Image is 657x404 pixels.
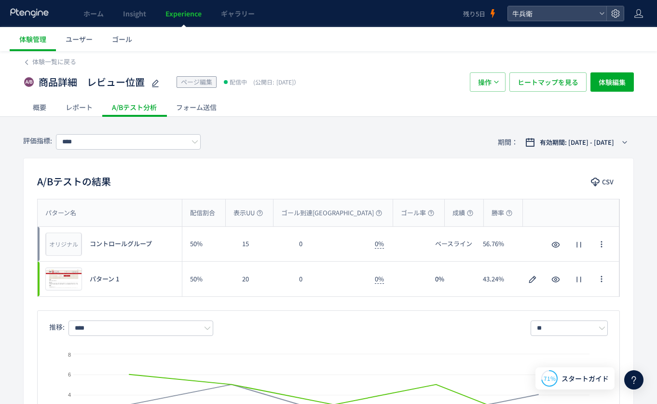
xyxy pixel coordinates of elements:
span: 牛兵衛 [509,6,595,21]
div: 15 [234,227,291,261]
span: 勝率 [492,209,512,218]
span: (公開日: [253,78,274,86]
div: 0 [291,262,367,296]
span: スタートガイド [561,374,609,384]
span: 配信割合 [190,209,215,218]
span: ユーザー [66,34,93,44]
span: Insight [123,9,146,18]
span: 成績 [452,209,473,218]
span: Experience [165,9,202,18]
span: ページ編集 [181,77,212,86]
span: ホーム [83,9,104,18]
span: 残り5日 [463,9,485,18]
span: 配信中 [230,77,247,87]
div: 50% [182,227,234,261]
span: パターン 1 [90,275,119,284]
span: 商品詳細 レビュー位置 [39,75,145,89]
span: 0% [375,239,384,249]
button: CSV [586,174,620,190]
div: オリジナル [46,233,82,256]
div: 20 [234,262,291,296]
span: CSV [602,174,614,190]
span: ベースライン [435,239,472,249]
button: 操作 [470,72,506,92]
span: ギャラリー [221,9,255,18]
span: 推移: [49,322,65,332]
button: 有効期間: [DATE] - [DATE] [519,135,634,150]
div: フォーム送信 [166,98,226,117]
span: 表示UU [233,209,263,218]
span: 有効期間: [DATE] - [DATE] [540,138,614,147]
span: コントロールグループ [90,239,152,249]
span: 体験編集 [599,72,626,92]
div: A/Bテスト分析 [102,98,166,117]
span: 期間： [498,134,518,150]
div: 概要 [23,98,56,117]
span: 0% [435,275,444,284]
div: 43.24% [475,262,523,296]
button: 体験編集 [590,72,634,92]
span: 体験一覧に戻る [32,57,76,66]
div: 50% [182,262,234,296]
span: 評価指標: [23,136,52,145]
h2: A/Bテストの結果 [37,174,111,189]
text: 6 [68,372,71,377]
span: ゴール率 [401,209,434,218]
img: 2061f2c3d5d9afc51b1b643c08a247b81755664664284.jpeg [46,268,82,290]
span: 操作 [478,72,492,92]
span: [DATE]） [251,78,300,86]
div: 0 [291,227,367,261]
span: ヒートマップを見る [518,72,578,92]
div: レポート [56,98,102,117]
span: ゴール [112,34,132,44]
text: 4 [68,392,71,398]
span: パターン名 [45,209,76,218]
span: 体験管理 [19,34,46,44]
span: ゴール到達[GEOGRAPHIC_DATA] [281,209,382,218]
div: 56.76% [475,227,523,261]
text: 8 [68,352,71,358]
span: 71% [544,374,556,382]
span: 0% [375,274,384,284]
button: ヒートマップを見る [509,72,587,92]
